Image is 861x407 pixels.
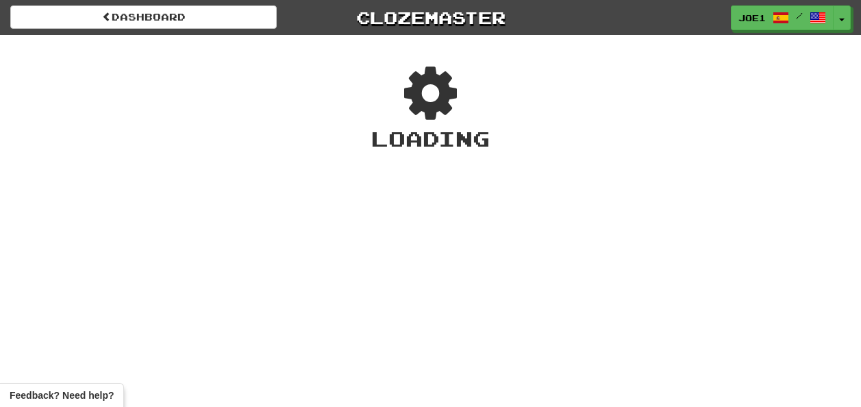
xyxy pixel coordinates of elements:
[10,388,114,402] span: Open feedback widget
[297,5,564,29] a: Clozemaster
[738,12,766,24] span: Joe1
[10,5,277,29] a: Dashboard
[796,11,803,21] span: /
[731,5,834,30] a: Joe1 /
